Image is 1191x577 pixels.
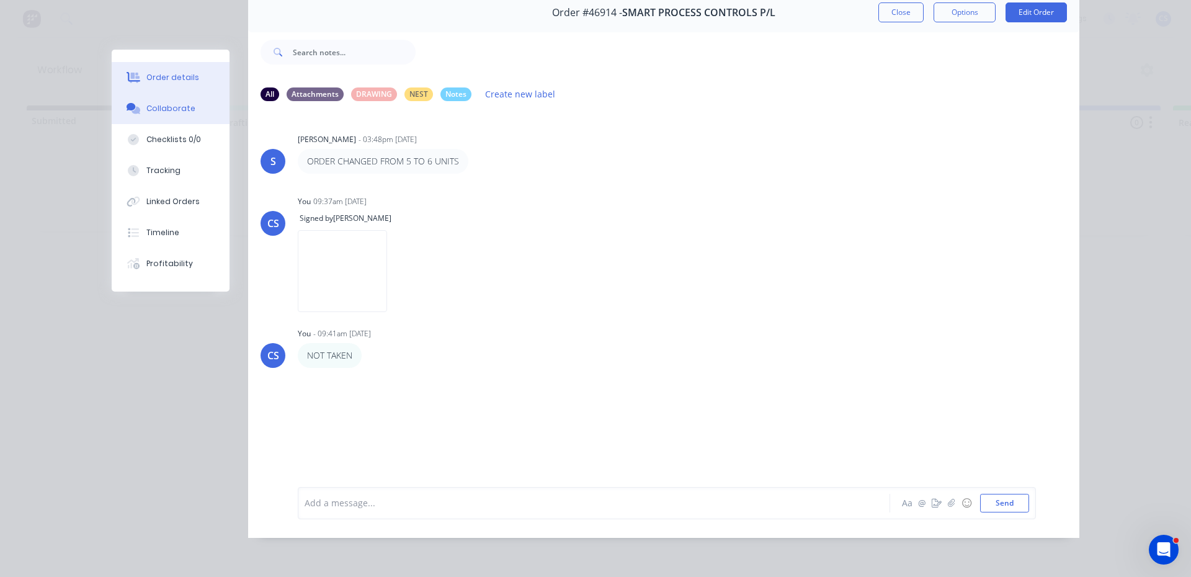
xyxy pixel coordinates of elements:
div: Order details [146,72,199,83]
div: DRAWING [351,87,397,101]
div: - 03:48pm [DATE] [359,134,417,145]
div: You [298,328,311,339]
div: Timeline [146,227,179,238]
div: Attachments [287,87,344,101]
button: Tracking [112,155,230,186]
span: SMART PROCESS CONTROLS P/L [622,7,775,19]
div: 09:37am [DATE] [313,196,367,207]
button: Send [980,494,1029,512]
div: CS [267,216,279,231]
button: Checklists 0/0 [112,124,230,155]
div: CS [267,348,279,363]
div: Notes [440,87,471,101]
button: Linked Orders [112,186,230,217]
div: S [270,154,276,169]
button: Profitability [112,248,230,279]
button: Create new label [479,86,562,102]
span: Signed by [PERSON_NAME] [298,213,393,223]
div: Collaborate [146,103,195,114]
div: - 09:41am [DATE] [313,328,371,339]
span: Order #46914 - [552,7,622,19]
div: [PERSON_NAME] [298,134,356,145]
button: Edit Order [1006,2,1067,22]
div: Linked Orders [146,196,200,207]
div: NEST [404,87,433,101]
button: ☺ [959,496,974,511]
div: You [298,196,311,207]
button: Order details [112,62,230,93]
div: Tracking [146,165,181,176]
div: All [261,87,279,101]
button: @ [914,496,929,511]
iframe: Intercom live chat [1149,535,1179,565]
button: Collaborate [112,93,230,124]
input: Search notes... [293,40,416,65]
button: Close [878,2,924,22]
button: Aa [899,496,914,511]
button: Timeline [112,217,230,248]
button: Options [934,2,996,22]
div: Checklists 0/0 [146,134,201,145]
p: NOT TAKEN [307,349,352,362]
div: Profitability [146,258,193,269]
p: ORDER CHANGED FROM 5 TO 6 UNITS [307,155,459,168]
